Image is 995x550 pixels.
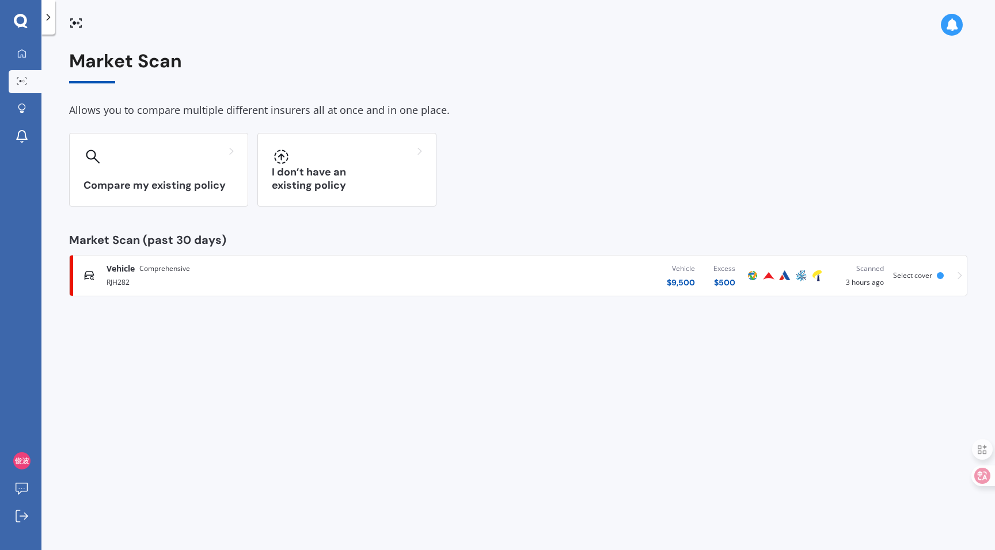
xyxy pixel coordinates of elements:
[893,270,932,280] span: Select cover
[794,269,808,282] img: AMP
[667,277,695,288] div: $ 9,500
[107,274,414,288] div: RJH282
[810,269,824,282] img: Tower
[746,269,759,282] img: Protecta
[272,166,422,192] h3: I don’t have an existing policy
[778,269,792,282] img: Autosure
[713,263,735,274] div: Excess
[139,263,190,274] span: Comprehensive
[107,263,135,274] span: Vehicle
[69,102,967,119] div: Allows you to compare multiple different insurers all at once and in one place.
[834,263,884,274] div: Scanned
[69,234,967,246] div: Market Scan (past 30 days)
[13,452,31,469] img: ACg8ocJYd-OdJV8tI3ZHKFnLFxDSf2Svs0t5tWgsW6vyweAnVAw2=s96-c
[667,263,695,274] div: Vehicle
[69,51,967,83] div: Market Scan
[713,277,735,288] div: $ 500
[69,255,967,296] a: VehicleComprehensiveRJH282Vehicle$9,500Excess$500ProtectaProvidentAutosureAMPTowerScanned3 hours ...
[83,179,234,192] h3: Compare my existing policy
[762,269,776,282] img: Provident
[834,263,884,288] div: 3 hours ago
